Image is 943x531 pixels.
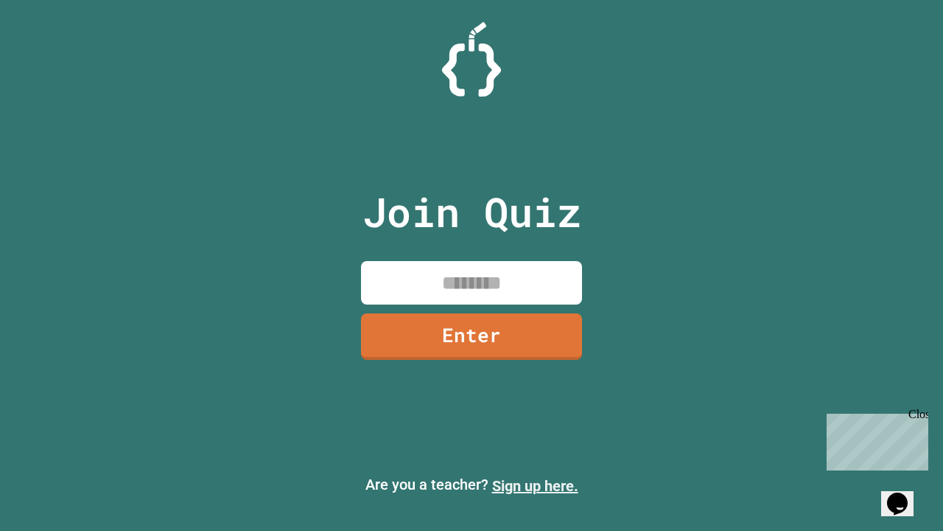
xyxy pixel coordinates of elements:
iframe: chat widget [881,472,928,516]
iframe: chat widget [821,408,928,471]
div: Chat with us now!Close [6,6,102,94]
img: Logo.svg [442,22,501,97]
a: Enter [361,313,582,360]
p: Are you a teacher? [12,473,931,497]
p: Join Quiz [362,181,581,243]
a: Sign up here. [492,477,578,495]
